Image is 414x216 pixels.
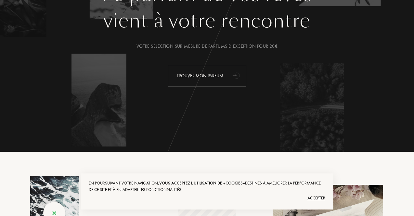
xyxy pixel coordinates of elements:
[25,6,389,35] div: vient à votre rencontre
[25,43,389,50] div: Votre selection sur-mesure de parfums d’exception pour 20€
[163,65,251,87] a: Trouver mon parfumanimation
[159,180,245,186] span: vous acceptez l'utilisation de «cookies»
[89,193,325,203] div: Accepter
[89,180,325,193] div: En poursuivant votre navigation, destinés à améliorer la performance de ce site et à en adapter l...
[168,65,246,87] div: Trouver mon parfum
[230,69,243,82] div: animation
